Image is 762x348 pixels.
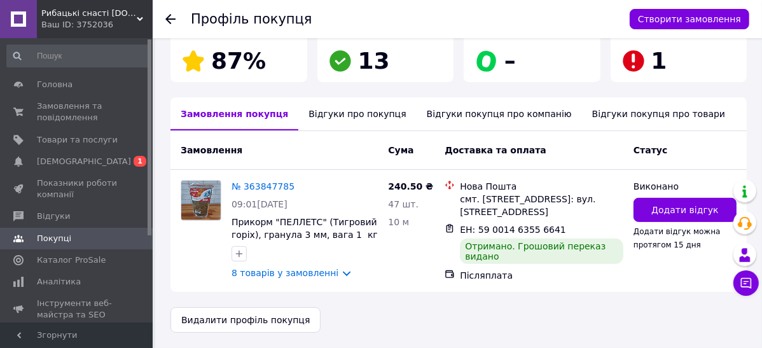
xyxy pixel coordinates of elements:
[630,9,749,29] button: Створити замовлення
[634,198,737,222] button: Додати відгук
[211,48,266,74] span: 87%
[232,217,378,240] a: Прикорм "ПЕЛЛЕТС" (Тигровий горіх), гранула 3 мм, вага 1 кг
[358,48,390,74] span: 13
[460,193,623,218] div: смт. [STREET_ADDRESS]: вул. [STREET_ADDRESS]
[165,13,176,25] div: Повернутися назад
[181,180,221,221] a: Фото товару
[460,180,623,193] div: Нова Пошта
[232,181,294,191] a: № 363847785
[634,227,721,249] span: Додати відгук можна протягом 15 дня
[37,79,73,90] span: Головна
[191,11,312,27] h1: Профіль покупця
[37,276,81,288] span: Аналітика
[417,97,582,130] div: Відгуки покупця про компанію
[37,134,118,146] span: Товари та послуги
[6,45,149,67] input: Пошук
[170,97,298,130] div: Замовлення покупця
[41,8,137,19] span: Рибацькі снасті FISHEN.COM.UA
[37,101,118,123] span: Замовлення та повідомлення
[634,145,667,155] span: Статус
[170,307,321,333] button: Видалити профіль покупця
[460,269,623,282] div: Післяплата
[37,233,71,244] span: Покупці
[134,156,146,167] span: 1
[181,145,242,155] span: Замовлення
[460,239,623,264] div: Отримано. Грошовий переказ видано
[388,199,419,209] span: 47 шт.
[232,268,338,278] a: 8 товарів у замовленні
[388,181,433,191] span: 240.50 ₴
[582,97,735,130] div: Відгуки покупця про товари
[37,156,131,167] span: [DEMOGRAPHIC_DATA]
[41,19,153,31] div: Ваш ID: 3752036
[37,254,106,266] span: Каталог ProSale
[445,145,546,155] span: Доставка та оплата
[298,97,416,130] div: Відгуки про покупця
[504,48,516,74] span: –
[634,180,737,193] div: Виконано
[733,270,759,296] button: Чат з покупцем
[37,177,118,200] span: Показники роботи компанії
[388,145,413,155] span: Cума
[181,181,221,220] img: Фото товару
[651,204,718,216] span: Додати відгук
[460,225,566,235] span: ЕН: 59 0014 6355 6641
[388,217,409,227] span: 10 м
[232,199,287,209] span: 09:01[DATE]
[37,298,118,321] span: Інструменти веб-майстра та SEO
[37,211,70,222] span: Відгуки
[651,48,667,74] span: 1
